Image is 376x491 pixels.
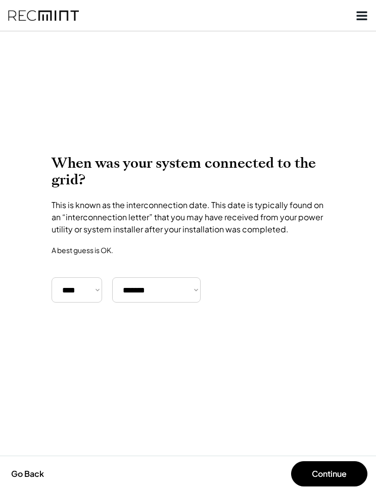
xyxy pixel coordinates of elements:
button: Continue [291,461,367,486]
img: recmint-logotype%403x%20%281%29.jpeg [8,2,79,29]
div: A best guess is OK. [52,245,113,255]
button: Go Back [8,463,47,485]
div: This is known as the interconnection date. This date is typically found on an “interconnection le... [52,199,324,235]
h2: When was your system connected to the grid? [52,155,324,189]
